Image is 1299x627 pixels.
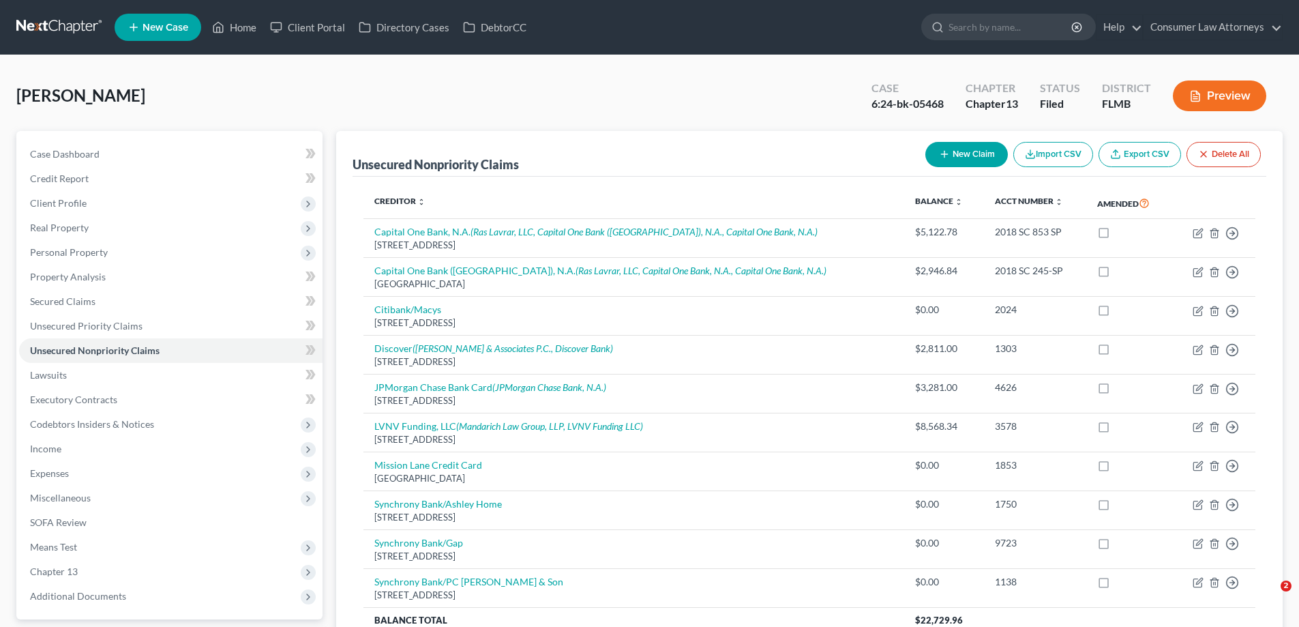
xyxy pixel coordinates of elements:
[413,342,613,354] i: ([PERSON_NAME] & Associates P.C., Discover Bank)
[1173,81,1266,111] button: Preview
[915,458,972,472] div: $0.00
[955,198,963,206] i: unfold_more
[374,381,606,393] a: JPMorgan Chase Bank Card(JPMorgan Chase Bank, N.A.)
[30,492,91,504] span: Miscellaneous
[949,14,1073,40] input: Search by name...
[1253,581,1285,613] iframe: Intercom live chat
[16,85,145,105] span: [PERSON_NAME]
[1102,81,1151,96] div: District
[374,537,463,549] a: Synchrony Bank/Gap
[915,615,963,626] span: $22,729.96
[1099,142,1181,167] a: Export CSV
[915,420,972,433] div: $8,568.34
[30,173,89,184] span: Credit Report
[30,197,87,209] span: Client Profile
[19,166,323,191] a: Credit Report
[915,497,972,511] div: $0.00
[456,420,643,432] i: (Mandarich Law Group, LLP, LVNV Funding LLC)
[30,222,89,233] span: Real Property
[374,433,893,446] div: [STREET_ADDRESS]
[30,271,106,282] span: Property Analysis
[966,96,1018,112] div: Chapter
[30,148,100,160] span: Case Dashboard
[374,472,893,485] div: [GEOGRAPHIC_DATA]
[19,363,323,388] a: Lawsuits
[353,156,519,173] div: Unsecured Nonpriority Claims
[374,511,893,524] div: [STREET_ADDRESS]
[1055,198,1063,206] i: unfold_more
[374,226,818,237] a: Capital One Bank, N.A.(Ras Lavrar, LLC, Capital One Bank ([GEOGRAPHIC_DATA]), N.A., Capital One B...
[374,420,643,432] a: LVNV Funding, LLC(Mandarich Law Group, LLP, LVNV Funding LLC)
[995,497,1076,511] div: 1750
[925,142,1008,167] button: New Claim
[143,23,188,33] span: New Case
[1086,188,1171,219] th: Amended
[1186,142,1261,167] button: Delete All
[1040,81,1080,96] div: Status
[995,575,1076,589] div: 1138
[871,96,944,112] div: 6:24-bk-05468
[995,303,1076,317] div: 2024
[1040,96,1080,112] div: Filed
[30,345,160,356] span: Unsecured Nonpriority Claims
[1144,15,1282,40] a: Consumer Law Attorneys
[456,15,533,40] a: DebtorCC
[374,355,893,368] div: [STREET_ADDRESS]
[19,388,323,412] a: Executory Contracts
[30,246,108,258] span: Personal Property
[30,467,69,479] span: Expenses
[30,566,78,577] span: Chapter 13
[374,576,563,587] a: Synchrony Bank/PC [PERSON_NAME] & Son
[492,381,606,393] i: (JPMorgan Chase Bank, N.A.)
[374,459,482,471] a: Mission Lane Credit Card
[1281,581,1291,592] span: 2
[915,264,972,278] div: $2,946.84
[30,320,143,332] span: Unsecured Priority Claims
[915,303,972,317] div: $0.00
[374,589,893,602] div: [STREET_ADDRESS]
[19,314,323,338] a: Unsecured Priority Claims
[19,265,323,289] a: Property Analysis
[205,15,263,40] a: Home
[374,196,425,206] a: Creditor unfold_more
[263,15,352,40] a: Client Portal
[30,443,61,454] span: Income
[30,590,126,602] span: Additional Documents
[374,265,826,276] a: Capital One Bank ([GEOGRAPHIC_DATA]), N.A.(Ras Lavrar, LLC, Capital One Bank, N.A., Capital One B...
[915,381,972,394] div: $3,281.00
[915,342,972,355] div: $2,811.00
[915,196,963,206] a: Balance unfold_more
[471,226,818,237] i: (Ras Lavrar, LLC, Capital One Bank ([GEOGRAPHIC_DATA]), N.A., Capital One Bank, N.A.)
[995,420,1076,433] div: 3578
[374,550,893,563] div: [STREET_ADDRESS]
[966,81,1018,96] div: Chapter
[1096,15,1142,40] a: Help
[19,142,323,166] a: Case Dashboard
[352,15,456,40] a: Directory Cases
[30,394,117,405] span: Executory Contracts
[19,510,323,535] a: SOFA Review
[374,239,893,252] div: [STREET_ADDRESS]
[30,369,67,381] span: Lawsuits
[374,317,893,330] div: [STREET_ADDRESS]
[995,342,1076,355] div: 1303
[374,342,613,354] a: Discover([PERSON_NAME] & Associates P.C., Discover Bank)
[374,278,893,291] div: [GEOGRAPHIC_DATA]
[19,338,323,363] a: Unsecured Nonpriority Claims
[1013,142,1093,167] button: Import CSV
[30,541,77,553] span: Means Test
[915,536,972,550] div: $0.00
[1102,96,1151,112] div: FLMB
[915,225,972,239] div: $5,122.78
[19,289,323,314] a: Secured Claims
[1006,97,1018,110] span: 13
[30,418,154,430] span: Codebtors Insiders & Notices
[374,498,502,510] a: Synchrony Bank/Ashley Home
[576,265,826,276] i: (Ras Lavrar, LLC, Capital One Bank, N.A., Capital One Bank, N.A.)
[995,458,1076,472] div: 1853
[417,198,425,206] i: unfold_more
[995,381,1076,394] div: 4626
[374,394,893,407] div: [STREET_ADDRESS]
[374,304,441,315] a: Citibank/Macys
[871,81,944,96] div: Case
